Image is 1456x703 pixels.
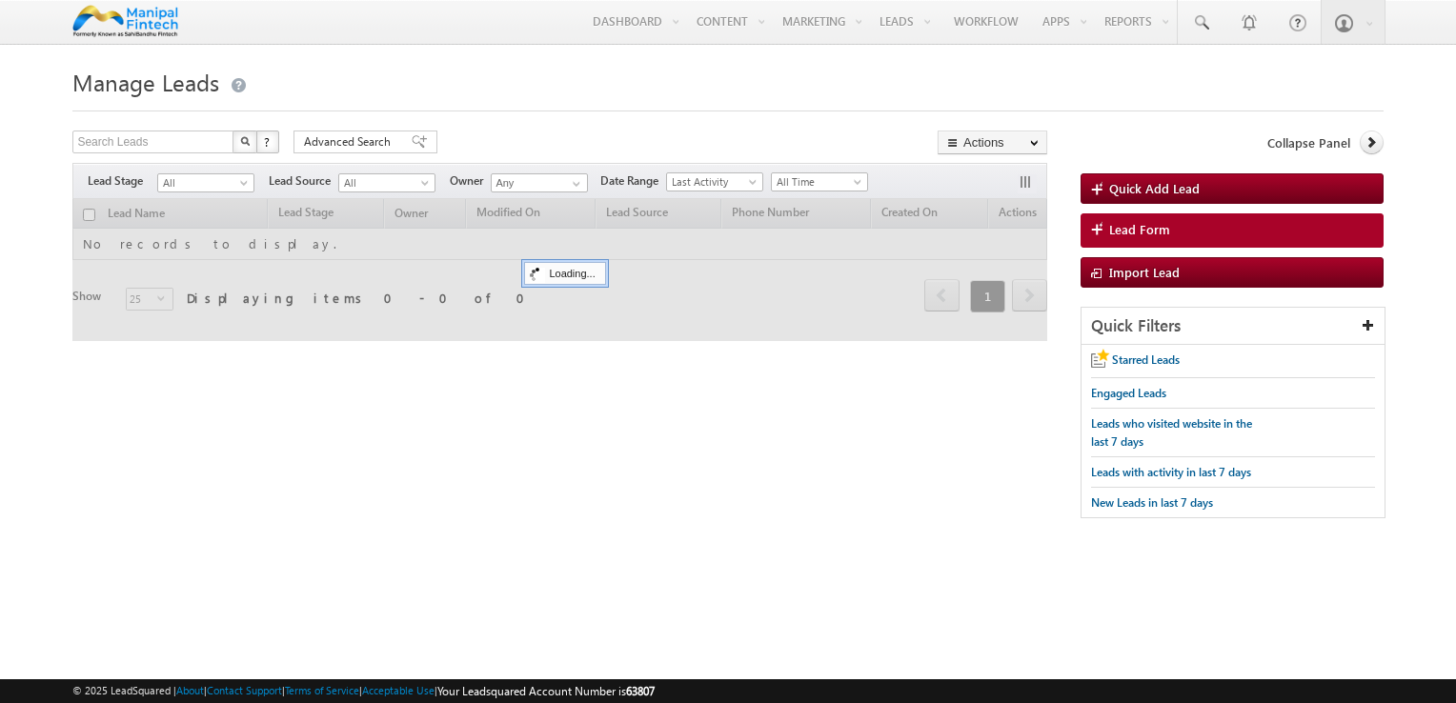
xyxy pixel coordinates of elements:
a: All [338,173,435,192]
img: Search [240,136,250,146]
a: About [176,684,204,696]
span: Manage Leads [72,67,219,97]
span: Lead Form [1109,221,1170,238]
a: Terms of Service [285,684,359,696]
span: Engaged Leads [1091,386,1166,400]
span: New Leads in last 7 days [1091,495,1213,510]
span: All Time [772,173,862,191]
img: Custom Logo [72,5,178,38]
span: Owner [450,172,491,190]
a: All Time [771,172,868,191]
span: Last Activity [667,173,758,191]
button: ? [256,131,279,153]
button: Actions [938,131,1047,154]
span: Date Range [600,172,666,190]
a: Show All Items [562,174,586,193]
a: All [157,173,254,192]
span: Lead Source [269,172,338,190]
a: Contact Support [207,684,282,696]
span: ? [264,133,273,150]
a: Acceptable Use [362,684,435,696]
input: Type to Search [491,173,588,192]
span: Leads with activity in last 7 days [1091,465,1251,479]
span: Your Leadsquared Account Number is [437,684,655,698]
span: Advanced Search [304,133,396,151]
div: Loading... [524,262,605,285]
span: Import Lead [1109,264,1180,280]
span: 63807 [626,684,655,698]
span: All [158,174,249,191]
span: Lead Stage [88,172,157,190]
span: Quick Add Lead [1109,180,1200,196]
a: Lead Form [1081,213,1383,248]
span: Starred Leads [1112,352,1180,367]
span: Leads who visited website in the last 7 days [1091,416,1252,449]
a: Last Activity [666,172,763,191]
span: Collapse Panel [1267,134,1350,151]
span: All [339,174,430,191]
div: Quick Filters [1082,308,1384,345]
span: © 2025 LeadSquared | | | | | [72,682,655,700]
